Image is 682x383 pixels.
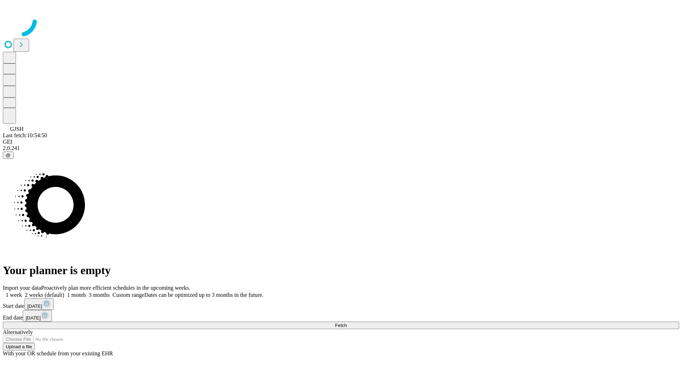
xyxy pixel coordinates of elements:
[23,310,52,322] button: [DATE]
[3,139,679,145] div: GEI
[41,285,190,291] span: Proactively plan more efficient schedules in the upcoming weeks.
[3,350,113,356] span: With your OR schedule from your existing EHR
[113,292,144,298] span: Custom range
[67,292,86,298] span: 1 month
[3,285,41,291] span: Import your data
[3,322,679,329] button: Fetch
[3,264,679,277] h1: Your planner is empty
[89,292,110,298] span: 3 months
[25,292,64,298] span: 2 weeks (default)
[10,126,23,132] span: GJSH
[3,132,47,138] span: Last fetch: 10:54:50
[3,310,679,322] div: End date
[144,292,263,298] span: Dates can be optimized up to 3 months in the future.
[3,151,13,159] button: @
[25,298,54,310] button: [DATE]
[3,145,679,151] div: 2.0.241
[335,323,347,328] span: Fetch
[26,315,40,321] span: [DATE]
[6,152,11,158] span: @
[6,292,22,298] span: 1 week
[3,343,35,350] button: Upload a file
[27,304,42,309] span: [DATE]
[3,329,33,335] span: Alternatively
[3,298,679,310] div: Start date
